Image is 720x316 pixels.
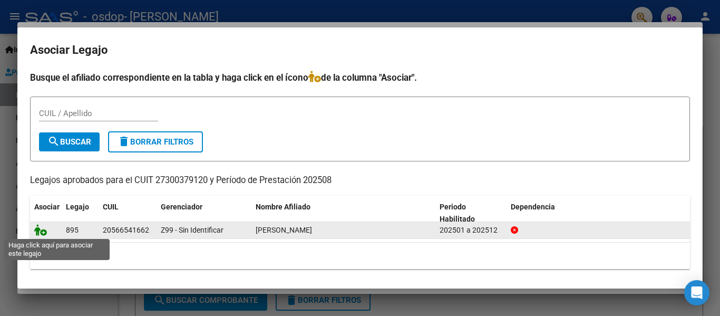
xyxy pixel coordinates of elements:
[161,203,202,211] span: Gerenciador
[66,203,89,211] span: Legajo
[161,226,223,234] span: Z99 - Sin Identificar
[118,137,193,147] span: Borrar Filtros
[507,196,690,231] datatable-header-cell: Dependencia
[157,196,251,231] datatable-header-cell: Gerenciador
[684,280,709,305] div: Open Intercom Messenger
[47,137,91,147] span: Buscar
[256,226,312,234] span: MARCIAL GALLEGUILLO GENARO
[66,226,79,234] span: 895
[103,224,149,236] div: 20566541662
[47,135,60,148] mat-icon: search
[30,174,690,187] p: Legajos aprobados para el CUIT 27300379120 y Período de Prestación 202508
[435,196,507,231] datatable-header-cell: Periodo Habilitado
[30,196,62,231] datatable-header-cell: Asociar
[108,131,203,152] button: Borrar Filtros
[62,196,99,231] datatable-header-cell: Legajo
[30,71,690,84] h4: Busque el afiliado correspondiente en la tabla y haga click en el ícono de la columna "Asociar".
[440,224,502,236] div: 202501 a 202512
[30,243,690,269] div: 1 registros
[99,196,157,231] datatable-header-cell: CUIL
[103,203,119,211] span: CUIL
[511,203,555,211] span: Dependencia
[251,196,435,231] datatable-header-cell: Nombre Afiliado
[118,135,130,148] mat-icon: delete
[39,132,100,151] button: Buscar
[34,203,60,211] span: Asociar
[30,40,690,60] h2: Asociar Legajo
[256,203,310,211] span: Nombre Afiliado
[440,203,475,223] span: Periodo Habilitado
